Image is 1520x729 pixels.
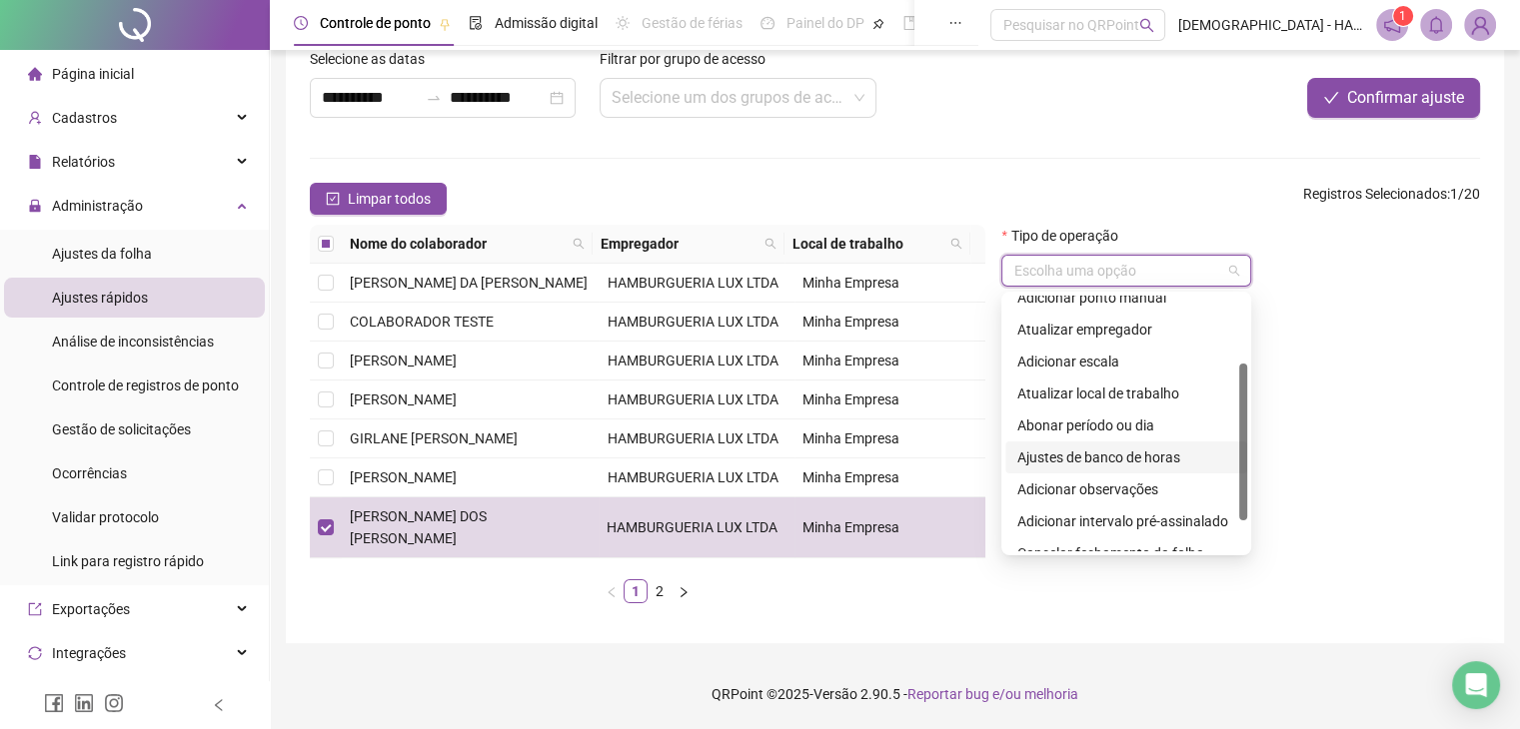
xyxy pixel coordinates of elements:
span: Ocorrências [52,465,127,481]
a: 1 [625,580,647,602]
span: COLABORADOR TESTE [350,314,494,330]
span: sun [616,16,630,30]
span: HAMBURGUERIA LUX LTDA [607,430,777,446]
span: Minha Empresa [802,519,899,535]
div: Adicionar ponto manual [1005,282,1247,314]
span: Painel do DP [786,15,864,31]
span: [PERSON_NAME] [350,469,457,485]
span: Validar protocolo [52,509,159,525]
label: Filtrar por grupo de acesso [600,48,778,70]
span: search [569,229,589,259]
span: pushpin [872,18,884,30]
span: check [1323,90,1339,106]
span: [PERSON_NAME] DOS [PERSON_NAME] [350,508,487,546]
span: right [678,586,690,598]
span: Controle de registros de ponto [52,377,239,393]
span: Integrações [52,645,126,661]
span: Minha Empresa [802,469,899,485]
button: right [672,579,696,603]
span: Minha Empresa [802,391,899,407]
span: HAMBURGUERIA LUX LTDA [607,469,777,485]
span: Nome do colaborador [350,233,565,255]
sup: 1 [1393,6,1413,26]
span: Reportar bug e/ou melhoria [907,686,1078,702]
span: Link para registro rápido [52,553,204,569]
span: [PERSON_NAME] [350,353,457,368]
div: Cancelar fechamento da folha [1017,542,1235,564]
span: Análise de inconsistências [52,334,214,350]
a: 2 [649,580,671,602]
span: check-square [326,192,340,206]
span: search [946,229,966,259]
span: notification [1383,16,1401,34]
div: Adicionar intervalo pré-assinalado [1005,505,1247,537]
span: Minha Empresa [802,430,899,446]
span: Empregador [601,233,756,255]
li: 1 [624,579,648,603]
span: linkedin [74,693,94,713]
span: search [950,238,962,250]
div: Adicionar intervalo pré-assinalado [1017,510,1235,532]
span: swap-right [426,90,442,106]
span: sync [28,646,42,660]
label: Tipo de operação [1001,225,1130,247]
span: instagram [104,693,124,713]
footer: QRPoint © 2025 - 2.90.5 - [270,659,1520,729]
span: facebook [44,693,64,713]
span: search [760,229,780,259]
li: Página anterior [600,579,624,603]
span: Ajustes rápidos [52,290,148,306]
span: Minha Empresa [802,353,899,368]
label: Selecione as datas [310,48,438,70]
span: Ajustes da folha [52,246,152,262]
div: Adicionar ponto manual [1017,287,1235,309]
div: Open Intercom Messenger [1452,661,1500,709]
span: HAMBURGUERIA LUX LTDA [607,353,777,368]
span: Cadastros [52,110,117,126]
span: Admissão digital [495,15,598,31]
span: Versão [813,686,857,702]
div: Adicionar observações [1005,473,1247,505]
div: Cancelar fechamento da folha [1005,537,1247,569]
span: left [212,698,226,712]
div: Atualizar empregador [1005,314,1247,346]
span: [PERSON_NAME] DA [PERSON_NAME] [350,275,588,291]
span: Minha Empresa [802,275,899,291]
span: search [573,238,585,250]
li: 2 [648,579,672,603]
span: Página inicial [52,66,134,82]
span: Administração [52,198,143,214]
div: Atualizar local de trabalho [1005,377,1247,409]
span: HAMBURGUERIA LUX LTDA [607,391,777,407]
div: Abonar período ou dia [1005,409,1247,441]
span: home [28,67,42,81]
span: file [28,155,42,169]
span: Gestão de férias [642,15,743,31]
div: Ajustes de banco de horas [1005,441,1247,473]
span: Confirmar ajuste [1347,86,1464,110]
span: to [426,90,442,106]
span: GIRLANE [PERSON_NAME] [350,430,518,446]
div: Atualizar empregador [1017,319,1235,341]
span: Registros Selecionados [1303,186,1447,202]
button: Limpar todos [310,183,447,215]
img: 92844 [1465,10,1495,40]
span: bell [1427,16,1445,34]
span: clock-circle [294,16,308,30]
div: Atualizar local de trabalho [1017,382,1235,404]
span: export [28,602,42,616]
li: Próxima página [672,579,696,603]
span: file-done [469,16,483,30]
span: [DEMOGRAPHIC_DATA] - HAMBURGUERIA LUX LTDA [1177,14,1363,36]
span: HAMBURGUERIA LUX LTDA [607,275,777,291]
div: Abonar período ou dia [1017,414,1235,436]
span: lock [28,199,42,213]
div: Ajustes de banco de horas [1017,446,1235,468]
span: book [902,16,916,30]
span: Controle de ponto [320,15,431,31]
span: Gestão de solicitações [52,421,191,437]
span: Minha Empresa [802,314,899,330]
div: Adicionar observações [1017,478,1235,500]
span: 1 [1399,9,1406,23]
span: Limpar todos [348,188,431,210]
